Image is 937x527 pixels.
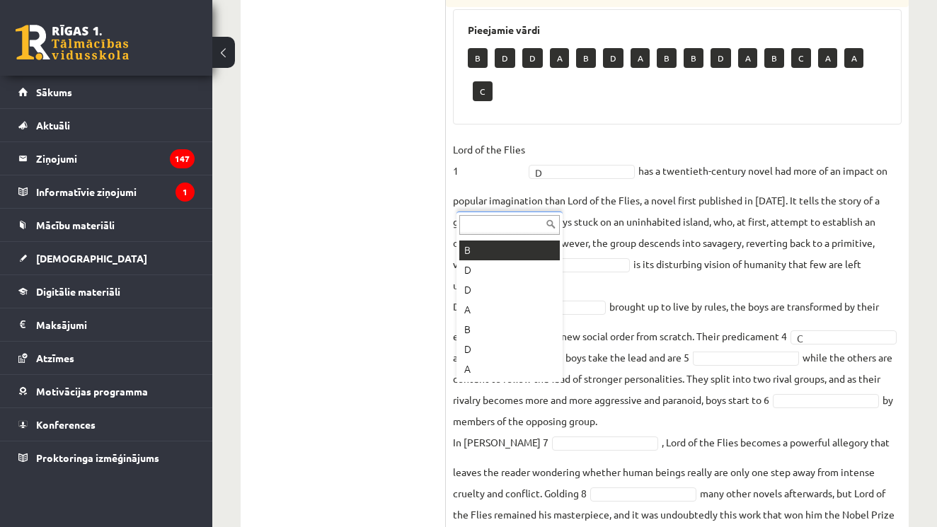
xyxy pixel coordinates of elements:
[459,260,560,280] div: D
[459,340,560,359] div: D
[459,241,560,260] div: B
[459,300,560,320] div: A
[459,359,560,379] div: A
[459,280,560,300] div: D
[459,320,560,340] div: B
